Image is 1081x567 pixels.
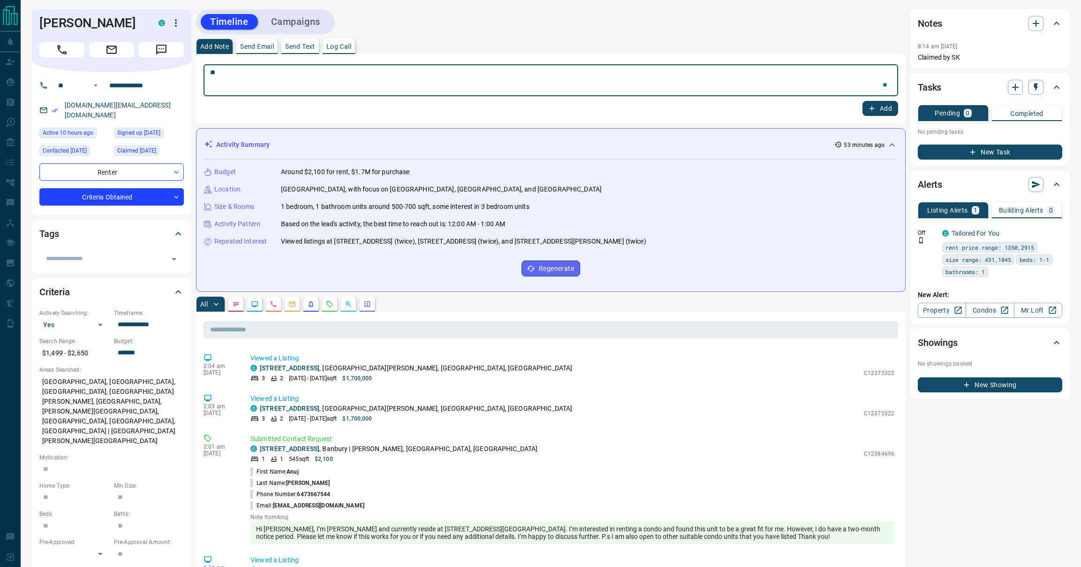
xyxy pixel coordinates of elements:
[966,110,969,116] p: 0
[273,502,364,509] span: [EMAIL_ADDRESS][DOMAIN_NAME]
[114,510,184,518] p: Baths:
[200,301,208,307] p: All
[1020,255,1049,264] span: beds: 1-1
[250,514,894,521] p: Note from Anuj
[918,237,924,244] svg: Push Notification Only
[117,146,156,155] span: Claimed [DATE]
[918,303,966,318] a: Property
[52,107,58,114] svg: Email Verified
[89,42,134,57] span: Email
[281,184,602,194] p: [GEOGRAPHIC_DATA], with focus on [GEOGRAPHIC_DATA], [GEOGRAPHIC_DATA], and [GEOGRAPHIC_DATA]
[260,444,537,454] p: , Banbury | [PERSON_NAME], [GEOGRAPHIC_DATA], [GEOGRAPHIC_DATA]
[281,237,646,246] p: Viewed listings at [STREET_ADDRESS] (twice), [STREET_ADDRESS] (twice), and [STREET_ADDRESS][PERSO...
[280,414,283,423] p: 2
[262,455,265,463] p: 1
[114,482,184,490] p: Min Size:
[999,207,1043,214] p: Building Alerts
[918,125,1062,139] p: No pending tasks
[39,374,184,449] p: [GEOGRAPHIC_DATA], [GEOGRAPHIC_DATA], [GEOGRAPHIC_DATA], [GEOGRAPHIC_DATA][PERSON_NAME], [GEOGRAP...
[114,538,184,546] p: Pre-Approval Amount:
[918,80,941,95] h2: Tasks
[39,226,59,241] h2: Tags
[1049,207,1053,214] p: 0
[345,300,352,308] svg: Opportunities
[39,146,109,159] div: Fri Aug 22 2025
[942,230,949,237] div: condos.ca
[918,53,1062,62] p: Claimed by SK
[363,300,371,308] svg: Agent Actions
[918,173,1062,196] div: Alerts
[201,14,258,30] button: Timeline
[43,128,93,138] span: Active 10 hours ago
[918,12,1062,35] div: Notes
[114,146,184,159] div: Fri Aug 22 2025
[250,555,894,565] p: Viewed a Listing
[342,374,372,383] p: $1,700,000
[927,207,968,214] p: Listing Alerts
[952,230,999,237] a: Tailored For You
[262,374,265,383] p: 3
[39,281,184,303] div: Criteria
[289,374,337,383] p: [DATE] - [DATE] sqft
[39,15,144,31] h1: [PERSON_NAME]
[39,188,184,206] div: Criteria Obtained
[214,202,255,212] p: Size & Rooms
[918,76,1062,99] div: Tasks
[918,16,942,31] h2: Notes
[315,455,333,463] p: $2,100
[204,410,236,416] p: [DATE]
[918,331,1062,354] div: Showings
[862,101,898,116] button: Add
[281,167,410,177] p: Around $2,100 for rent, $1.7M for purchase
[342,414,372,423] p: $1,700,000
[250,434,894,444] p: Submitted Contact Request
[214,167,236,177] p: Budget
[945,255,1011,264] span: size range: 431,1045
[167,253,181,266] button: Open
[39,317,109,332] div: Yes
[65,101,171,119] a: [DOMAIN_NAME][EMAIL_ADDRESS][DOMAIN_NAME]
[288,300,296,308] svg: Emails
[90,80,101,91] button: Open
[216,140,270,150] p: Activity Summary
[159,20,165,26] div: condos.ca
[286,480,330,486] span: [PERSON_NAME]
[117,128,160,138] span: Signed up [DATE]
[262,14,330,30] button: Campaigns
[864,369,894,377] p: C12375322
[260,363,572,373] p: , [GEOGRAPHIC_DATA][PERSON_NAME], [GEOGRAPHIC_DATA], [GEOGRAPHIC_DATA]
[1010,110,1043,117] p: Completed
[39,128,109,141] div: Mon Sep 15 2025
[204,403,236,410] p: 2:03 am
[39,163,184,181] div: Renter
[250,467,299,476] p: First Name:
[287,468,298,475] span: Anuj
[260,445,319,452] a: [STREET_ADDRESS]
[200,43,229,50] p: Add Note
[39,366,184,374] p: Areas Searched:
[289,414,337,423] p: [DATE] - [DATE] sqft
[39,482,109,490] p: Home Type:
[935,110,960,116] p: Pending
[289,455,309,463] p: 545 sqft
[864,409,894,418] p: C12375322
[204,444,236,450] p: 2:01 am
[326,300,333,308] svg: Requests
[285,43,315,50] p: Send Text
[326,43,351,50] p: Log Call
[280,374,283,383] p: 2
[39,453,184,462] p: Motivation:
[114,309,184,317] p: Timeframe:
[1014,303,1062,318] a: Mr.Loft
[280,455,283,463] p: 1
[864,450,894,458] p: C12384696
[281,202,529,212] p: 1 bedroom, 1 bathroom units around 500-700 sqft, some interest in 3 bedroom units
[270,300,277,308] svg: Calls
[250,405,257,412] div: condos.ca
[307,300,315,308] svg: Listing Alerts
[297,491,330,498] span: 6473667544
[966,303,1014,318] a: Condos
[918,145,1062,160] button: New Task
[250,521,894,544] div: Hi [PERSON_NAME], I’m [PERSON_NAME] and currently reside at [STREET_ADDRESS][GEOGRAPHIC_DATA]. I’...
[844,141,884,149] p: 53 minutes ago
